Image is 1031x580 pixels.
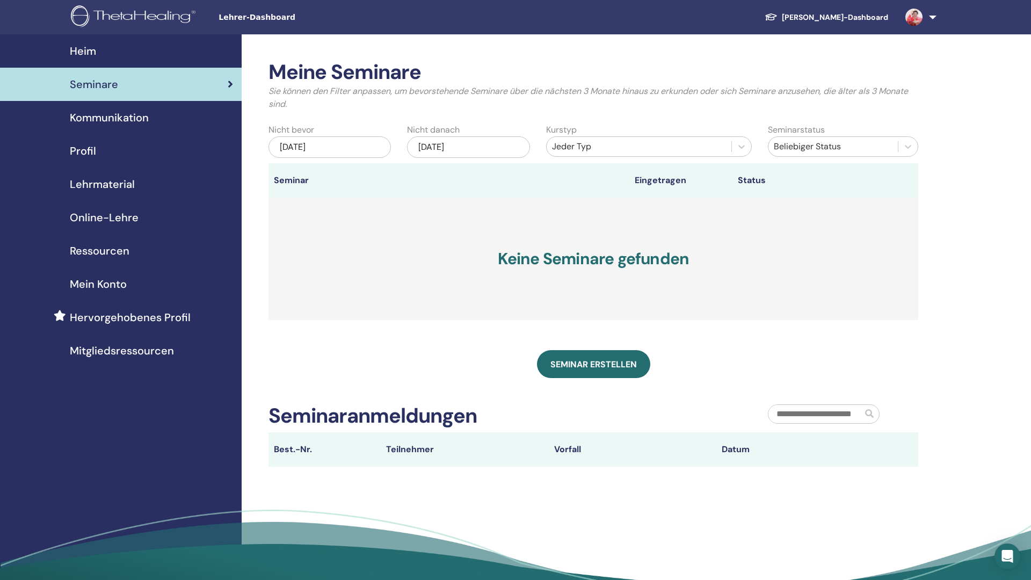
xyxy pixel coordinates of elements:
div: Open Intercom Messenger [994,543,1020,569]
h2: Meine Seminare [268,60,918,85]
th: Vorfall [549,432,717,467]
span: Lehrmaterial [70,176,135,192]
div: Jeder Typ [552,140,726,153]
h2: Seminaranmeldungen [268,404,477,429]
span: Mein Konto [70,276,127,292]
img: logo.png [71,5,199,30]
th: Seminar [268,163,372,198]
span: Mitgliedsressourcen [70,343,174,359]
div: Beliebiger Status [774,140,892,153]
span: Hervorgehobenes Profil [70,309,191,325]
th: Status [732,163,887,198]
a: Seminar erstellen [537,350,650,378]
span: Heim [70,43,96,59]
img: graduation-cap-white.svg [765,12,778,21]
span: Profil [70,143,96,159]
h3: Keine Seminare gefunden [268,198,918,320]
label: Kurstyp [546,124,577,136]
div: [DATE] [268,136,391,158]
a: [PERSON_NAME]-Dashboard [756,8,897,27]
th: Datum [716,432,884,467]
div: [DATE] [407,136,529,158]
label: Seminarstatus [768,124,825,136]
span: Ressourcen [70,243,129,259]
img: default.jpg [905,9,923,26]
th: Best.-Nr. [268,432,381,467]
span: Seminare [70,76,118,92]
label: Nicht danach [407,124,460,136]
p: Sie können den Filter anpassen, um bevorstehende Seminare über die nächsten 3 Monate hinaus zu er... [268,85,918,111]
th: Eingetragen [629,163,732,198]
label: Nicht bevor [268,124,314,136]
span: Kommunikation [70,110,149,126]
span: Lehrer-Dashboard [219,12,380,23]
th: Teilnehmer [381,432,549,467]
span: Online-Lehre [70,209,139,226]
span: Seminar erstellen [550,359,637,370]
